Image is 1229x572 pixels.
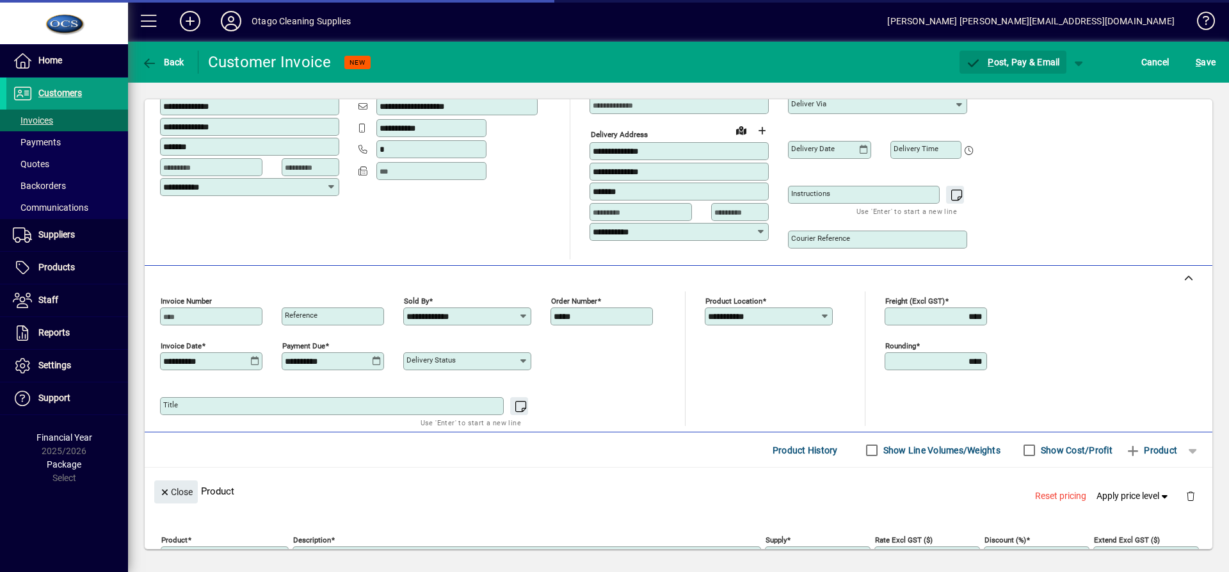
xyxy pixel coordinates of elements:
[38,295,58,305] span: Staff
[551,297,597,306] mat-label: Order number
[208,52,332,72] div: Customer Invoice
[6,350,128,382] a: Settings
[856,204,957,218] mat-hint: Use 'Enter' to start a new line
[1094,535,1160,544] mat-label: Extend excl GST ($)
[211,10,252,33] button: Profile
[6,45,128,77] a: Home
[163,400,178,409] mat-label: Title
[1119,439,1184,462] button: Product
[38,327,70,338] span: Reports
[1193,51,1219,74] button: Save
[1096,489,1171,503] span: Apply price level
[170,10,211,33] button: Add
[161,297,212,306] mat-label: Invoice number
[38,229,75,240] span: Suppliers
[1091,485,1176,508] button: Apply price level
[38,360,71,370] span: Settings
[791,99,826,108] mat-label: Deliver via
[6,175,128,197] a: Backorders
[151,486,201,497] app-page-header-button: Close
[6,219,128,251] a: Suppliers
[406,355,456,364] mat-label: Delivery status
[161,535,188,544] mat-label: Product
[1038,444,1113,457] label: Show Cost/Profit
[154,480,198,503] button: Close
[1196,57,1201,67] span: S
[773,440,838,461] span: Product History
[6,284,128,316] a: Staff
[875,535,933,544] mat-label: Rate excl GST ($)
[751,120,772,141] button: Choose address
[6,317,128,349] a: Reports
[767,439,843,462] button: Product History
[791,189,830,198] mat-label: Instructions
[128,51,198,74] app-page-header-button: Back
[38,88,82,98] span: Customers
[36,432,92,443] span: Financial Year
[1138,51,1173,74] button: Cancel
[1125,440,1177,461] span: Product
[887,11,1175,31] div: [PERSON_NAME] [PERSON_NAME][EMAIL_ADDRESS][DOMAIN_NAME]
[705,297,762,306] mat-label: Product location
[13,181,66,191] span: Backorders
[138,51,188,74] button: Back
[282,341,325,350] mat-label: Payment due
[404,297,429,306] mat-label: Sold by
[13,159,49,169] span: Quotes
[13,202,88,213] span: Communications
[141,57,184,67] span: Back
[6,252,128,284] a: Products
[159,482,193,503] span: Close
[1196,52,1216,72] span: ave
[984,535,1026,544] mat-label: Discount (%)
[988,57,993,67] span: P
[1035,489,1086,503] span: Reset pricing
[13,137,61,147] span: Payments
[791,144,835,153] mat-label: Delivery date
[421,415,521,430] mat-hint: Use 'Enter' to start a new line
[349,58,365,67] span: NEW
[791,234,850,243] mat-label: Courier Reference
[6,197,128,218] a: Communications
[252,11,351,31] div: Otago Cleaning Supplies
[885,297,945,306] mat-label: Freight (excl GST)
[885,341,916,350] mat-label: Rounding
[6,110,128,131] a: Invoices
[6,131,128,153] a: Payments
[881,444,1000,457] label: Show Line Volumes/Weights
[966,57,1060,67] span: ost, Pay & Email
[285,311,317,320] mat-label: Reference
[6,153,128,175] a: Quotes
[38,262,75,272] span: Products
[38,393,70,403] span: Support
[894,144,938,153] mat-label: Delivery time
[1141,52,1169,72] span: Cancel
[13,115,53,126] span: Invoices
[1187,3,1213,44] a: Knowledge Base
[38,55,62,65] span: Home
[161,341,202,350] mat-label: Invoice date
[6,382,128,414] a: Support
[1175,480,1206,511] button: Delete
[731,120,751,140] a: View on map
[960,51,1066,74] button: Post, Pay & Email
[145,468,1212,514] div: Product
[766,535,787,544] mat-label: Supply
[1175,490,1206,502] app-page-header-button: Delete
[293,535,331,544] mat-label: Description
[1030,485,1091,508] button: Reset pricing
[47,459,81,470] span: Package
